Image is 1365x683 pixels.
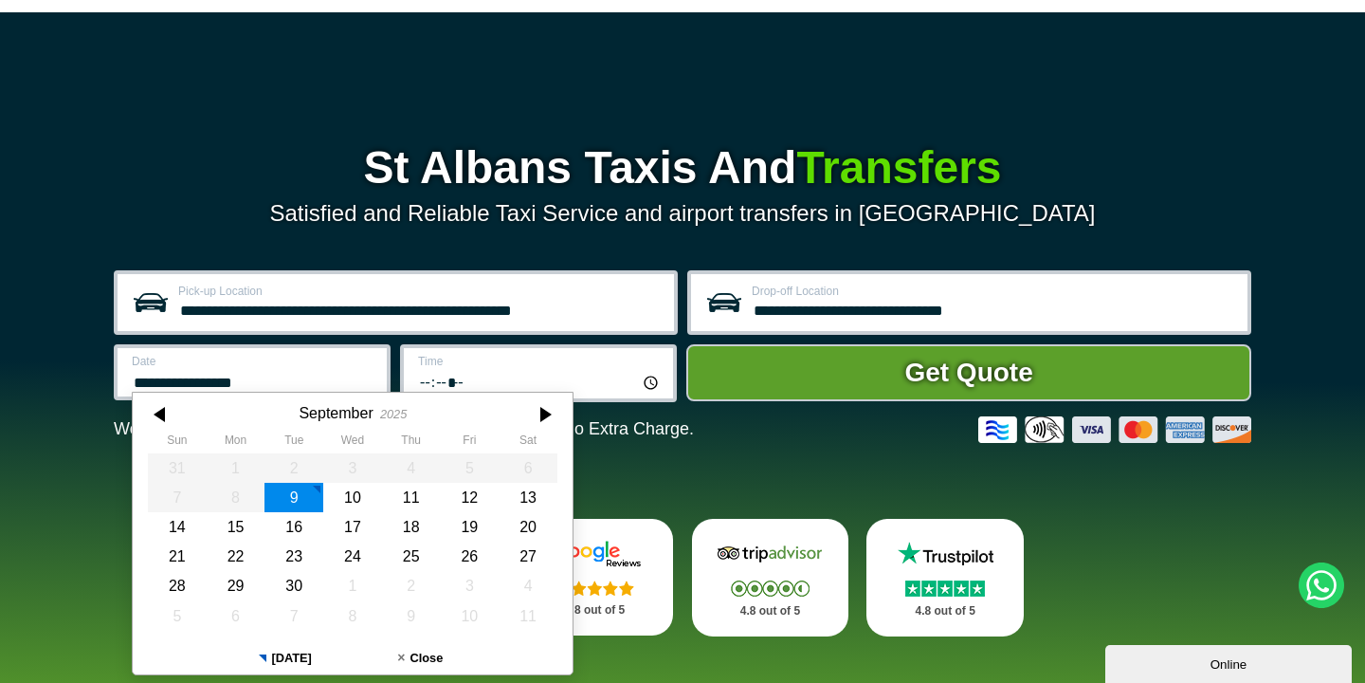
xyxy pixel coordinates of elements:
[382,483,441,512] div: 11 September 2025
[555,581,634,596] img: Stars
[323,483,382,512] div: 10 September 2025
[207,483,265,512] div: 08 September 2025
[380,407,407,421] div: 2025
[499,601,557,631] div: 11 October 2025
[692,519,849,637] a: Tripadvisor Stars 4.8 out of 5
[353,642,488,674] button: Close
[382,453,441,483] div: 04 September 2025
[713,540,827,568] img: Tripadvisor
[217,642,353,674] button: [DATE]
[517,519,674,636] a: Google Stars 4.8 out of 5
[441,512,500,542] div: 19 September 2025
[887,600,1003,623] p: 4.8 out of 5
[441,542,500,571] div: 26 September 2025
[207,571,265,600] div: 29 September 2025
[752,286,1236,297] label: Drop-off Location
[382,601,441,631] div: 09 October 2025
[499,512,557,542] div: 20 September 2025
[382,512,441,542] div: 18 September 2025
[499,483,557,512] div: 13 September 2025
[323,601,382,631] div: 08 October 2025
[148,571,207,600] div: 28 September 2025
[441,483,500,512] div: 12 September 2025
[978,416,1251,443] img: Credit And Debit Cards
[499,453,557,483] div: 06 September 2025
[323,571,382,600] div: 01 October 2025
[441,601,500,631] div: 10 October 2025
[538,540,652,568] img: Google
[148,453,207,483] div: 31 August 2025
[148,601,207,631] div: 05 October 2025
[207,542,265,571] div: 22 September 2025
[441,453,500,483] div: 05 September 2025
[148,512,207,542] div: 14 September 2025
[441,571,500,600] div: 03 October 2025
[731,581,810,597] img: Stars
[264,512,323,542] div: 16 September 2025
[148,542,207,571] div: 21 September 2025
[537,599,653,622] p: 4.8 out of 5
[114,419,694,439] p: We Now Accept Card & Contactless Payment In
[207,601,265,631] div: 06 October 2025
[382,542,441,571] div: 25 September 2025
[1105,641,1356,683] iframe: chat widget
[264,434,323,452] th: Tuesday
[264,453,323,483] div: 02 September 2025
[323,542,382,571] div: 24 September 2025
[148,434,207,452] th: Sunday
[499,434,557,452] th: Saturday
[264,542,323,571] div: 23 September 2025
[441,434,500,452] th: Friday
[888,540,1002,568] img: Trustpilot
[905,581,985,597] img: Stars
[713,600,828,623] p: 4.8 out of 5
[207,453,265,483] div: 01 September 2025
[114,145,1251,191] h1: St Albans Taxis And
[477,419,694,438] span: The Car at No Extra Charge.
[418,356,662,367] label: Time
[323,453,382,483] div: 03 September 2025
[132,356,375,367] label: Date
[178,286,663,297] label: Pick-up Location
[382,434,441,452] th: Thursday
[686,344,1251,401] button: Get Quote
[796,142,1001,193] span: Transfers
[499,571,557,600] div: 04 October 2025
[264,483,323,512] div: 09 September 2025
[499,542,557,571] div: 27 September 2025
[264,571,323,600] div: 30 September 2025
[299,404,373,422] div: September
[382,571,441,600] div: 02 October 2025
[866,519,1024,637] a: Trustpilot Stars 4.8 out of 5
[207,434,265,452] th: Monday
[264,601,323,631] div: 07 October 2025
[323,512,382,542] div: 17 September 2025
[148,483,207,512] div: 07 September 2025
[323,434,382,452] th: Wednesday
[114,200,1251,227] p: Satisfied and Reliable Taxi Service and airport transfers in [GEOGRAPHIC_DATA]
[207,512,265,542] div: 15 September 2025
